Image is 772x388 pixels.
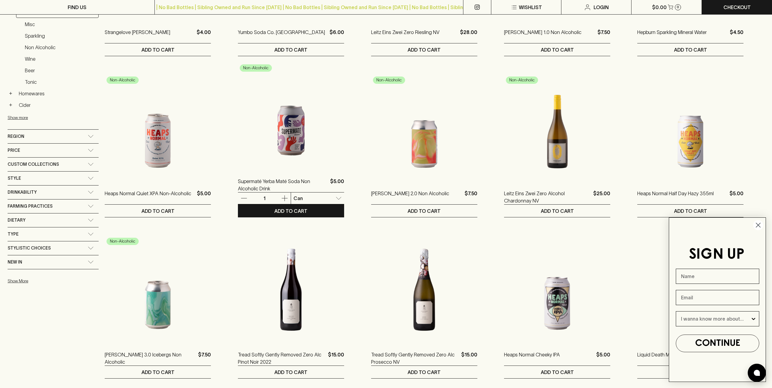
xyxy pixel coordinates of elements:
a: Supermaté Yerba Maté Soda Non Alcoholic Drink [238,178,328,192]
div: Style [8,172,99,185]
p: ADD TO CART [141,369,174,376]
p: ADD TO CART [674,46,707,53]
p: $15.00 [328,351,344,366]
span: Drinkability [8,189,37,196]
a: Non Alcoholic [22,42,99,53]
button: ADD TO CART [371,366,477,378]
a: Misc [22,19,99,29]
p: ADD TO CART [674,207,707,215]
img: Heaps Normal Half Day Hazy 355ml [637,74,743,181]
a: Leitz Eins Zwei Zero Riesling NV [371,29,439,43]
img: bubble-icon [754,370,760,376]
span: Stylistic Choices [8,244,51,252]
a: Cider [16,100,99,110]
span: Type [8,230,19,238]
button: ADD TO CART [238,43,344,56]
span: Price [8,147,20,154]
p: ADD TO CART [141,46,174,53]
a: [PERSON_NAME] 1.0 Non Alcoholic [504,29,581,43]
button: CONTINUE [676,335,759,352]
p: 1 [257,195,272,202]
p: ADD TO CART [274,207,307,215]
div: Stylistic Choices [8,241,99,255]
div: Custom Collections [8,158,99,171]
a: Heaps Normal Half Day Hazy 355ml [637,190,714,204]
p: ADD TO CART [541,369,574,376]
a: Tread Softly Gently Removed Zero Alc Prosecco NV [371,351,459,366]
img: Leitz Eins Zwei Zero Alcohol Chardonnay NV [504,74,610,181]
a: Liquid Death Mountain Water 500ml [637,351,715,366]
div: FLYOUT Form [663,211,772,388]
button: Close dialog [753,220,764,230]
span: Custom Collections [8,161,59,168]
p: $0.00 [652,4,667,11]
button: ADD TO CART [504,43,610,56]
p: Checkout [723,4,751,11]
button: ADD TO CART [371,43,477,56]
a: Hepburn Sparkling Mineral Water [637,29,707,43]
span: Dietary [8,216,25,224]
a: Heaps Normal Cheeky IPA [504,351,560,366]
p: $25.00 [593,190,610,204]
button: + [8,102,14,108]
button: + [8,90,14,97]
a: Wine [22,54,99,64]
span: New In [8,258,22,266]
a: Beer [22,65,99,76]
button: − [8,10,14,16]
p: $4.50 [730,29,743,43]
button: ADD TO CART [105,205,211,217]
p: Yumbo Soda Co. [GEOGRAPHIC_DATA] [238,29,325,43]
p: $5.00 [197,190,211,204]
p: ADD TO CART [274,369,307,376]
p: $5.00 [730,190,743,204]
div: Dietary [8,213,99,227]
button: Show more [8,111,87,124]
div: New In [8,255,99,269]
p: ADD TO CART [408,369,441,376]
a: [PERSON_NAME] 2.0 Non Alcoholic [371,190,449,204]
button: ADD TO CART [238,205,344,217]
span: Style [8,175,21,182]
img: Supermaté Yerba Maté Soda Non Alcoholic Drink [238,62,344,168]
p: $28.00 [460,29,477,43]
input: Email [676,290,759,305]
p: $4.00 [197,29,211,43]
img: Liquid Death Mountain Water 500ml [637,236,743,342]
div: Type [8,227,99,241]
span: Farming Practices [8,203,52,210]
p: $5.00 [596,351,610,366]
a: [PERSON_NAME] 3.0 Icebergs Non Alcoholic [105,351,196,366]
p: $7.50 [198,351,211,366]
a: Tonic [22,77,99,87]
span: Region [8,133,24,140]
p: ADD TO CART [274,46,307,53]
button: ADD TO CART [637,43,743,56]
p: Strangelove [PERSON_NAME] [105,29,170,43]
p: ADD TO CART [408,207,441,215]
a: Heaps Normal Quiet XPA Non-Alcoholic [105,190,191,204]
input: I wanna know more about... [681,311,750,326]
p: $5.00 [330,178,344,192]
a: Tread Softly Gently Removed Zero Alc Pinot Noir 2022 [238,351,326,366]
button: ADD TO CART [637,366,743,378]
button: Show More [8,275,87,287]
a: Homewares [16,88,99,99]
a: Sparkling [22,31,99,41]
a: Leitz Eins Zwei Zero Alcohol Chardonnay NV [504,190,591,204]
div: Price [8,144,99,157]
p: ADD TO CART [141,207,174,215]
div: Drinkability [8,185,99,199]
button: ADD TO CART [238,366,344,378]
